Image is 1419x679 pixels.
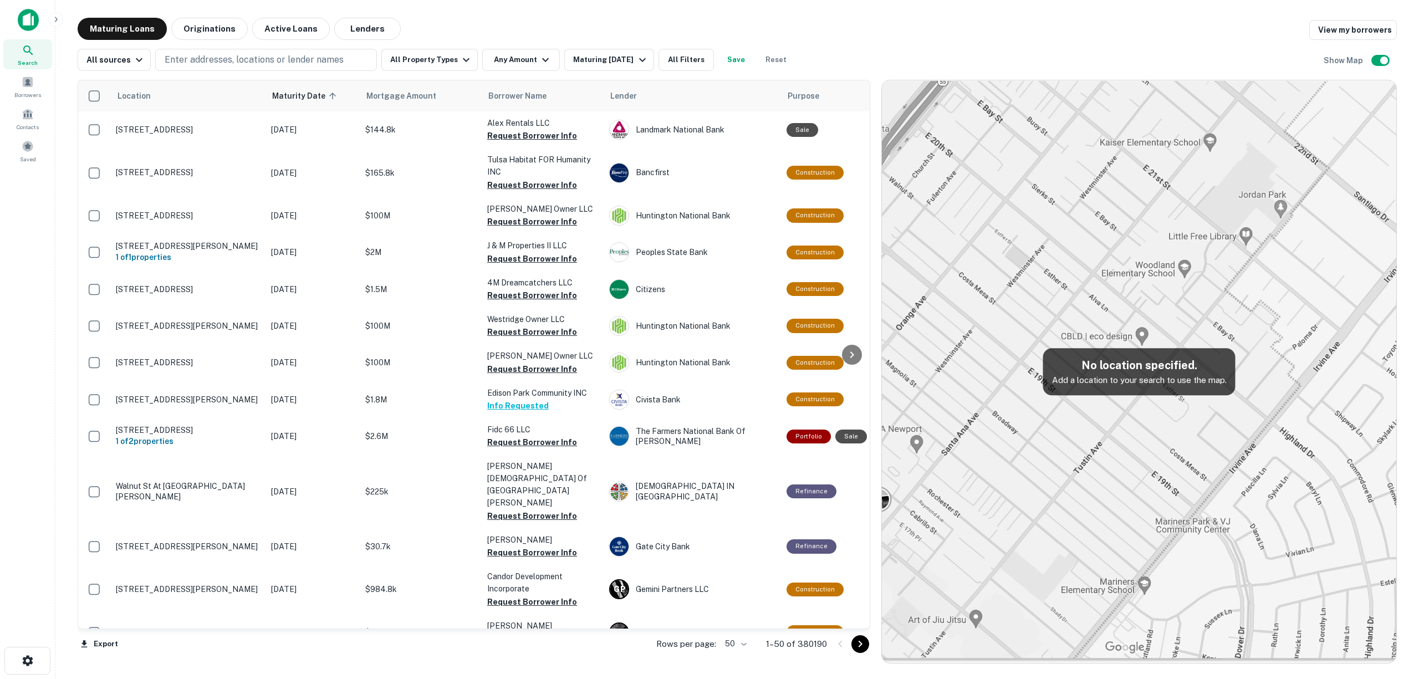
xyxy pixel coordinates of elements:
p: Walnut St At [GEOGRAPHIC_DATA][PERSON_NAME] [116,481,260,501]
button: Enter addresses, locations or lender names [155,49,377,71]
p: [DATE] [271,486,354,498]
img: picture [610,537,629,556]
p: [STREET_ADDRESS] [116,284,260,294]
p: Candor Development Incorporate [487,570,598,595]
div: All sources [86,53,146,67]
p: G P [614,584,625,595]
button: Request Borrower Info [487,546,577,559]
p: [DATE] [271,246,354,258]
p: $2.6M [365,430,476,442]
button: Any Amount [482,49,560,71]
p: [DATE] [271,540,354,553]
div: Saved [3,136,52,166]
p: $144.8k [365,124,476,136]
div: This is a portfolio loan with 2 properties [787,430,831,443]
button: Request Borrower Info [487,509,577,523]
p: $12.5M [365,626,476,639]
img: picture [610,243,629,262]
p: J & M Properties II LLC [487,239,598,252]
span: Search [18,58,38,67]
div: Maturing [DATE] [573,53,649,67]
div: 50 [721,636,748,652]
th: Mortgage Amount [360,80,482,111]
span: Location [117,89,151,103]
p: [DATE] [271,124,354,136]
p: Tulsa Habitat FOR Humanity INC [487,154,598,178]
button: Save your search to get updates of matches that match your search criteria. [718,49,754,71]
p: [DATE] [271,320,354,332]
p: [DATE] [271,356,354,369]
p: [DATE] [271,167,354,179]
div: The Farmers National Bank Of [PERSON_NAME] [609,426,775,446]
a: View my borrowers [1309,20,1397,40]
p: Fidc 66 LLC [487,423,598,436]
p: [STREET_ADDRESS] [116,425,260,435]
div: Sale [835,430,867,443]
img: picture [610,280,629,299]
button: Lenders [334,18,401,40]
p: $984.8k [365,583,476,595]
div: Huntington National Bank [609,316,775,336]
img: picture [610,316,629,335]
th: Borrower Name [482,80,604,111]
p: [STREET_ADDRESS] [116,358,260,367]
p: [DATE] [271,430,354,442]
span: Mortgage Amount [366,89,451,103]
h6: Show Map [1324,54,1365,67]
span: Lender [610,89,637,103]
button: Request Borrower Info [487,436,577,449]
div: Search [3,39,52,69]
p: [DATE] [271,626,354,639]
div: [DEMOGRAPHIC_DATA] IN [GEOGRAPHIC_DATA] [609,481,775,501]
div: This loan purpose was for refinancing [787,484,836,498]
div: This loan purpose was for construction [787,208,844,222]
img: picture [610,390,629,409]
p: Add a location to your search to use the map. [1052,374,1227,387]
p: [PERSON_NAME] Owner LLC [487,350,598,362]
a: Contacts [3,104,52,134]
span: Borrower Name [488,89,547,103]
p: $1.8M [365,394,476,406]
p: Enter addresses, locations or lender names [165,53,344,67]
button: Active Loans [252,18,330,40]
div: Civista Bank [609,390,775,410]
h6: 1 of 2 properties [116,435,260,447]
img: picture [610,120,629,139]
img: picture [610,427,629,446]
span: Borrowers [14,90,41,99]
img: picture [610,164,629,182]
div: This loan purpose was for construction [787,166,844,180]
button: Request Borrower Info [487,178,577,192]
p: $30.7k [365,540,476,553]
th: Lender [604,80,781,111]
div: This loan purpose was for construction [787,246,844,259]
p: Alex Rentals LLC [487,117,598,129]
div: Bancfirst [609,163,775,183]
p: $100M [365,210,476,222]
div: Landmark National Bank [609,120,775,140]
div: This loan purpose was for construction [787,625,844,639]
p: $165.8k [365,167,476,179]
h6: 1 of 1 properties [116,251,260,263]
th: Location [110,80,266,111]
p: [PERSON_NAME] [487,620,598,632]
button: All sources [78,49,151,71]
button: All Filters [659,49,714,71]
button: Request Borrower Info [487,325,577,339]
p: 4M Dreamcatchers LLC [487,277,598,289]
button: Request Borrower Info [487,289,577,302]
a: Borrowers [3,72,52,101]
p: $100M [365,356,476,369]
p: [DATE] [271,583,354,595]
p: $2M [365,246,476,258]
button: All Property Types [381,49,478,71]
p: [PERSON_NAME][DEMOGRAPHIC_DATA] Of [GEOGRAPHIC_DATA][PERSON_NAME] [487,460,598,509]
p: [STREET_ADDRESS][PERSON_NAME] [116,321,260,331]
div: This loan purpose was for construction [787,392,844,406]
button: Maturing [DATE] [564,49,654,71]
button: Request Borrower Info [487,595,577,609]
p: [STREET_ADDRESS][PERSON_NAME] [116,395,260,405]
button: Export [78,636,121,652]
